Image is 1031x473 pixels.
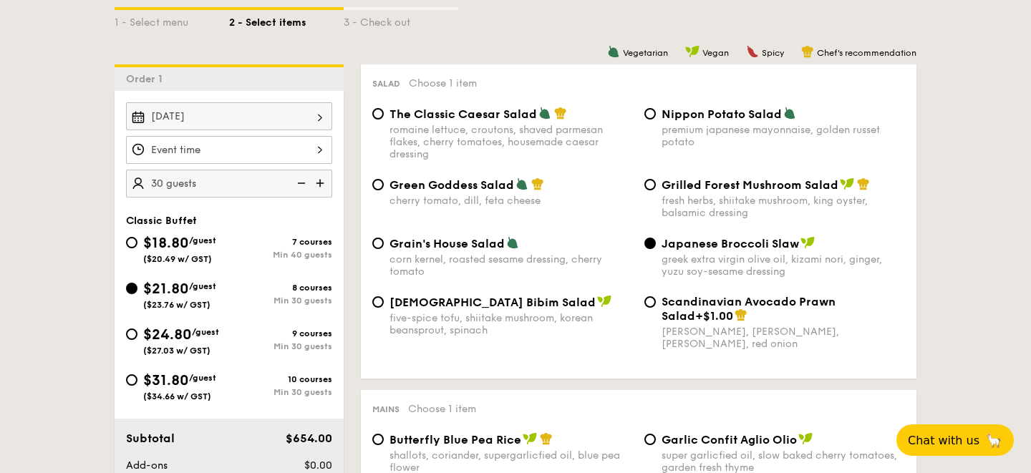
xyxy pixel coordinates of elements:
[607,45,620,58] img: icon-vegetarian.fe4039eb.svg
[662,124,905,148] div: premium japanese mayonnaise, golden russet potato
[229,374,332,384] div: 10 courses
[389,178,514,192] span: Green Goddess Salad
[229,237,332,247] div: 7 courses
[115,10,229,30] div: 1 - Select menu
[126,170,332,198] input: Number of guests
[644,179,656,190] input: Grilled Forest Mushroom Saladfresh herbs, shiitake mushroom, king oyster, balsamic dressing
[389,253,633,278] div: corn kernel, roasted sesame dressing, cherry tomato
[762,48,784,58] span: Spicy
[896,424,1014,456] button: Chat with us🦙
[372,434,384,445] input: Butterfly Blue Pea Riceshallots, coriander, supergarlicfied oil, blue pea flower
[644,238,656,249] input: Japanese Broccoli Slawgreek extra virgin olive oil, kizami nori, ginger, yuzu soy-sesame dressing
[783,107,796,120] img: icon-vegetarian.fe4039eb.svg
[126,328,137,340] input: $24.80/guest($27.03 w/ GST)9 coursesMin 30 guests
[126,431,175,445] span: Subtotal
[540,432,553,445] img: icon-chef-hat.a58ddaea.svg
[126,215,197,227] span: Classic Buffet
[840,177,854,190] img: icon-vegan.f8ff3823.svg
[143,254,212,264] span: ($20.49 w/ GST)
[126,374,137,386] input: $31.80/guest($34.66 w/ GST)10 coursesMin 30 guests
[372,179,384,190] input: Green Goddess Saladcherry tomato, dill, feta cheese
[344,10,458,30] div: 3 - Check out
[229,10,344,30] div: 2 - Select items
[985,432,1002,449] span: 🦙
[189,373,216,383] span: /guest
[506,236,519,249] img: icon-vegetarian.fe4039eb.svg
[908,434,979,447] span: Chat with us
[311,170,332,197] img: icon-add.58712e84.svg
[597,295,611,308] img: icon-vegan.f8ff3823.svg
[143,300,210,310] span: ($23.76 w/ GST)
[515,177,528,190] img: icon-vegetarian.fe4039eb.svg
[229,328,332,338] div: 9 courses
[229,387,332,397] div: Min 30 guests
[523,432,537,445] img: icon-vegan.f8ff3823.svg
[143,372,189,389] span: $31.80
[409,77,477,89] span: Choose 1 item
[857,177,870,190] img: icon-chef-hat.a58ddaea.svg
[644,296,656,308] input: Scandinavian Avocado Prawn Salad+$1.00[PERSON_NAME], [PERSON_NAME], [PERSON_NAME], red onion
[192,327,219,337] span: /guest
[662,295,836,323] span: Scandinavian Avocado Prawn Salad
[143,281,189,298] span: $21.80
[531,177,544,190] img: icon-chef-hat.a58ddaea.svg
[662,253,905,278] div: greek extra virgin olive oil, kizami nori, ginger, yuzu soy-sesame dressing
[644,434,656,445] input: Garlic Confit Aglio Oliosuper garlicfied oil, slow baked cherry tomatoes, garden fresh thyme
[229,296,332,306] div: Min 30 guests
[538,107,551,120] img: icon-vegetarian.fe4039eb.svg
[702,48,729,58] span: Vegan
[304,459,332,472] span: $0.00
[554,107,567,120] img: icon-chef-hat.a58ddaea.svg
[289,170,311,197] img: icon-reduce.1d2dbef1.svg
[735,308,747,321] img: icon-chef-hat.a58ddaea.svg
[126,102,332,130] input: Event date
[662,107,782,121] span: Nippon Potato Salad
[817,48,916,58] span: Chef's recommendation
[695,309,733,323] span: +$1.00
[662,195,905,219] div: fresh herbs, shiitake mushroom, king oyster, balsamic dressing
[662,326,905,350] div: [PERSON_NAME], [PERSON_NAME], [PERSON_NAME], red onion
[126,459,168,472] span: Add-ons
[389,195,633,207] div: cherry tomato, dill, feta cheese
[662,237,799,250] span: Japanese Broccoli Slaw
[372,296,384,308] input: [DEMOGRAPHIC_DATA] Bibim Saladfive-spice tofu, shiitake mushroom, korean beansprout, spinach
[372,108,384,120] input: The Classic Caesar Saladromaine lettuce, croutons, shaved parmesan flakes, cherry tomatoes, house...
[372,404,400,414] span: Mains
[143,235,189,252] span: $18.80
[372,238,384,249] input: Grain's House Saladcorn kernel, roasted sesame dressing, cherry tomato
[229,341,332,351] div: Min 30 guests
[801,45,814,58] img: icon-chef-hat.a58ddaea.svg
[389,124,633,160] div: romaine lettuce, croutons, shaved parmesan flakes, cherry tomatoes, housemade caesar dressing
[229,250,332,260] div: Min 40 guests
[389,296,596,309] span: [DEMOGRAPHIC_DATA] Bibim Salad
[389,107,537,121] span: The Classic Caesar Salad
[126,73,168,85] span: Order 1
[372,79,400,89] span: Salad
[229,283,332,293] div: 8 courses
[126,283,137,294] input: $21.80/guest($23.76 w/ GST)8 coursesMin 30 guests
[662,178,838,192] span: Grilled Forest Mushroom Salad
[798,432,813,445] img: icon-vegan.f8ff3823.svg
[389,237,505,250] span: Grain's House Salad
[800,236,815,249] img: icon-vegan.f8ff3823.svg
[389,312,633,336] div: five-spice tofu, shiitake mushroom, korean beansprout, spinach
[143,346,210,356] span: ($27.03 w/ GST)
[189,281,216,291] span: /guest
[685,45,700,58] img: icon-vegan.f8ff3823.svg
[746,45,759,58] img: icon-spicy.37a8142b.svg
[143,391,211,401] span: ($34.66 w/ GST)
[623,48,668,58] span: Vegetarian
[389,433,521,447] span: Butterfly Blue Pea Rice
[644,108,656,120] input: Nippon Potato Saladpremium japanese mayonnaise, golden russet potato
[662,433,797,447] span: Garlic Confit Aglio Olio
[189,235,216,245] span: /guest
[286,431,332,445] span: $654.00
[408,403,476,415] span: Choose 1 item
[126,237,137,248] input: $18.80/guest($20.49 w/ GST)7 coursesMin 40 guests
[143,326,192,343] span: $24.80
[126,136,332,164] input: Event time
